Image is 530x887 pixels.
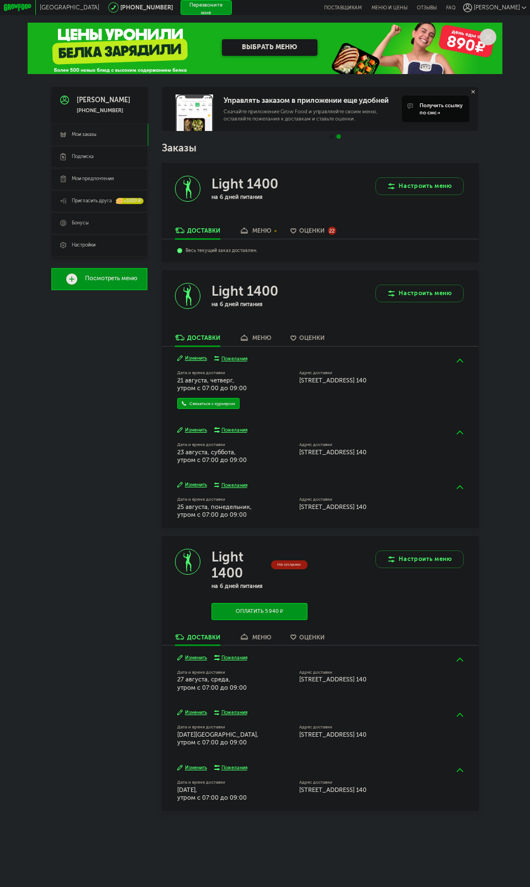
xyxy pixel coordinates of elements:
div: меню [252,334,272,342]
div: меню [252,634,272,641]
h3: Light 1400 [211,176,278,192]
button: Пожелания [214,355,247,362]
div: Управлять заказом в приложении еще удобней [224,96,396,104]
span: 27 августа, среда, утром c 07:00 до 09:00 [177,676,247,691]
a: Связаться с курьером [177,398,240,409]
span: 25 августа, понедельник, утром c 07:00 до 09:00 [177,503,252,518]
button: Изменить [177,709,207,716]
span: [STREET_ADDRESS] 140 [299,731,367,738]
span: Мои заказы [72,132,97,138]
button: Изменить [177,654,207,661]
div: Получить ссылку по смс [420,102,464,117]
div: [PERSON_NAME] [77,97,130,104]
a: меню [235,334,275,345]
img: arrow-up-green.5eb5f82.svg [457,359,463,363]
label: Адрес доставки [299,670,437,674]
label: Адрес доставки [299,443,437,447]
img: arrow-up-green.5eb5f82.svg [457,658,463,662]
div: Весь текущий заказ доставлен. [177,248,463,253]
div: меню [252,227,272,234]
img: arrow-up-green.5eb5f82.svg [457,768,463,772]
span: [STREET_ADDRESS] 140 [299,377,367,384]
span: Go to slide 2 [336,134,341,139]
span: [STREET_ADDRESS] 140 [299,449,367,456]
a: [PHONE_NUMBER] [120,4,173,11]
a: ВЫБРАТЬ МЕНЮ [222,39,317,56]
p: на 6 дней питания [211,193,307,201]
h1: Заказы [162,143,478,153]
button: Получить ссылку по смс [402,96,470,122]
label: Дата и время доставки [177,780,262,784]
div: Скачайте приложение Grow Food и управляейте своим меню, оставляйте пожелания к доставкам и ставьт... [224,108,396,123]
span: [GEOGRAPHIC_DATA] [40,4,99,11]
a: Мои предпочтения [51,168,147,190]
label: Адрес доставки [299,780,437,784]
a: Бонусы [51,212,147,234]
div: Пожелания [221,427,247,433]
span: Go to slide 1 [329,134,333,139]
div: [PHONE_NUMBER] [77,107,130,114]
div: Пожелания [221,709,247,716]
img: arrow-up-green.5eb5f82.svg [457,713,463,717]
a: Оценки [287,633,328,645]
img: arrow-up-green.5eb5f82.svg [457,485,463,489]
label: Дата и время доставки [177,725,262,729]
div: Доставки [187,634,220,641]
button: Пожелания [214,482,247,489]
a: Мои заказы [51,124,147,146]
span: [STREET_ADDRESS] 140 [299,786,367,794]
label: Дата и время доставки [177,670,262,674]
div: Пожелания [221,355,247,362]
button: Изменить [177,764,207,771]
span: [STREET_ADDRESS] 140 [299,503,367,511]
span: [STREET_ADDRESS] 140 [299,676,367,683]
div: Доставки [187,334,220,342]
div: Пожелания [221,482,247,489]
button: Пожелания [214,764,247,771]
label: Дата и время доставки [177,443,262,447]
a: Настройки [51,234,147,256]
label: Адрес доставки [299,725,437,729]
button: Пожелания [214,654,247,661]
a: Доставки [171,227,224,238]
label: Адрес доставки [299,497,437,501]
button: Настроить меню [375,177,464,195]
span: Оценки [299,227,325,234]
span: Настройки [72,242,96,249]
a: Посмотреть меню [51,268,147,290]
div: Пожелания [221,654,247,661]
button: Изменить [177,427,207,433]
div: Не оплачен [271,560,307,569]
label: Дата и время доставки [177,497,262,501]
span: [DATE][GEOGRAPHIC_DATA], утром c 07:00 до 09:00 [177,731,258,746]
a: Оценки 22 [287,227,340,238]
div: +1000 ₽ [116,198,144,204]
label: Дата и время доставки [177,371,262,375]
span: Мои предпочтения [72,176,114,182]
a: Оценки [287,334,328,345]
p: на 6 дней питания [211,301,307,308]
span: Посмотреть меню [85,275,137,282]
span: [DATE], утром c 07:00 до 09:00 [177,786,247,801]
a: Пригласить друга +1000 ₽ [51,190,147,212]
span: Оценки [299,634,325,641]
div: Доставки [187,227,220,234]
a: Доставки [171,334,224,345]
a: Подписка [51,146,147,168]
button: Пожелания [214,709,247,716]
h3: Light 1400 [211,283,278,299]
a: меню [235,633,275,645]
button: Настроить меню [375,285,464,302]
button: Изменить [177,481,207,488]
p: на 6 дней питания [211,582,307,590]
button: Оплатить 5 940 ₽ [211,603,307,620]
button: Настроить меню [375,550,464,568]
label: Адрес доставки [299,371,437,375]
img: get-app.6fcd57b.jpg [176,95,213,131]
span: Бонусы [72,220,89,227]
span: Подписка [72,154,93,160]
a: Доставки [171,633,224,645]
span: Оценки [299,334,325,342]
a: меню [235,227,275,238]
img: arrow-up-green.5eb5f82.svg [457,431,463,434]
